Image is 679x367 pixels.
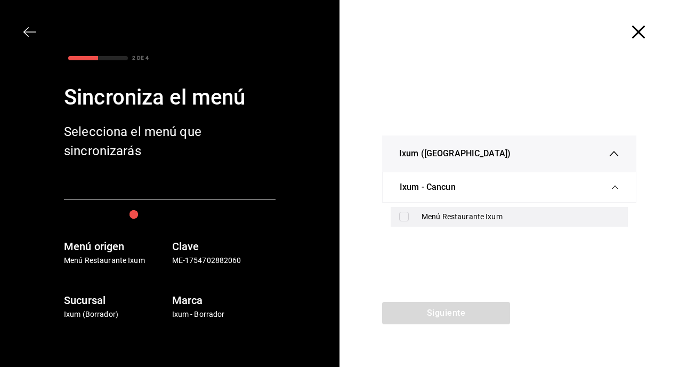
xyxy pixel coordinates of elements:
[172,238,276,255] h6: Clave
[422,211,619,222] div: Menú Restaurante Ixum
[64,309,168,320] p: Ixum (Borrador)
[64,82,276,114] div: Sincroniza el menú
[64,292,168,309] h6: Sucursal
[172,292,276,309] h6: Marca
[399,147,511,160] span: Ixum ([GEOGRAPHIC_DATA])
[172,255,276,266] p: ME-1754702882060
[64,238,168,255] h6: Menú origen
[64,122,235,161] div: Selecciona el menú que sincronizarás
[400,181,456,194] span: Ixum - Cancun
[132,54,149,62] div: 2 DE 4
[64,255,168,266] p: Menú Restaurante Ixum
[172,309,276,320] p: Ixum - Borrador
